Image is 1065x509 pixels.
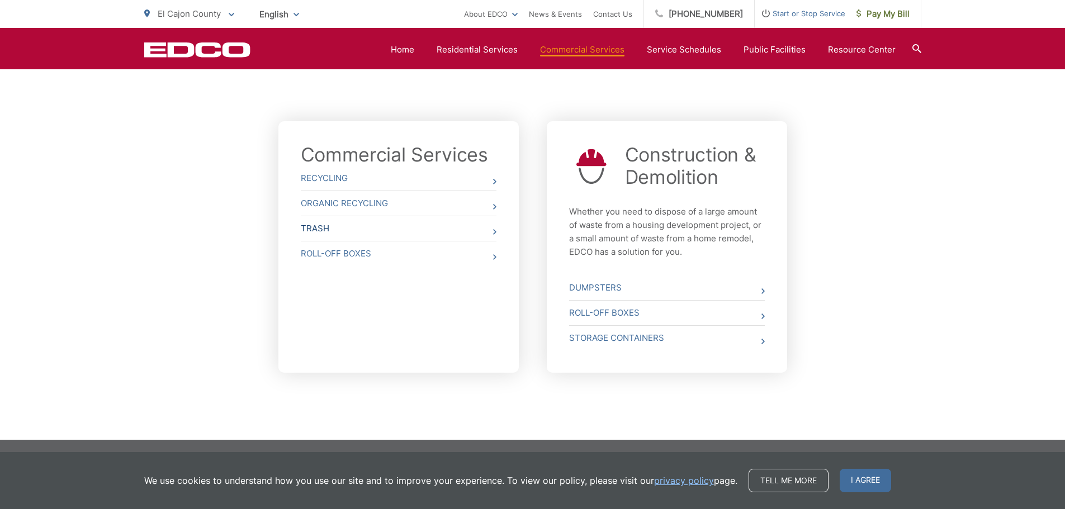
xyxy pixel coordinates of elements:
a: EDCD logo. Return to the homepage. [144,42,250,58]
a: Storage Containers [569,326,765,350]
span: I agree [840,469,891,492]
a: About EDCO [464,7,518,21]
a: Roll-Off Boxes [569,301,765,325]
a: Home [391,43,414,56]
a: Residential Services [437,43,518,56]
a: News & Events [529,7,582,21]
a: Commercial Services [301,144,488,166]
a: Public Facilities [744,43,806,56]
span: English [251,4,307,24]
a: Trash [301,216,496,241]
a: Roll-Off Boxes [301,241,496,266]
a: Tell me more [749,469,829,492]
a: privacy policy [654,474,714,487]
a: Resource Center [828,43,896,56]
span: Pay My Bill [856,7,910,21]
p: Whether you need to dispose of a large amount of waste from a housing development project, or a s... [569,205,765,259]
span: El Cajon County [158,8,221,19]
a: Service Schedules [647,43,721,56]
a: Recycling [301,166,496,191]
a: Construction & Demolition [625,144,765,188]
a: Dumpsters [569,275,765,300]
a: Organic Recycling [301,191,496,216]
a: Commercial Services [540,43,624,56]
p: We use cookies to understand how you use our site and to improve your experience. To view our pol... [144,474,737,487]
a: Contact Us [593,7,632,21]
